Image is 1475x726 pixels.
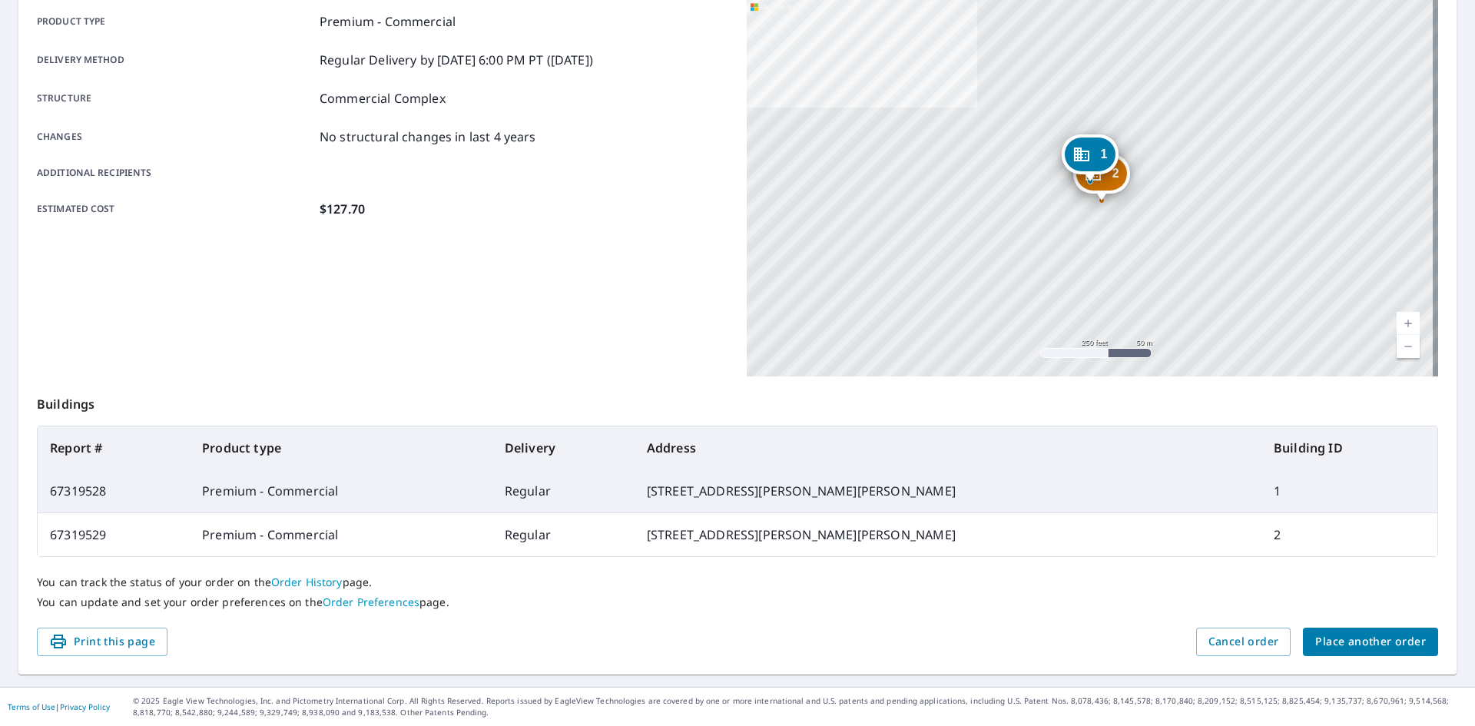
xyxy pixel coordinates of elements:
[37,200,313,218] p: Estimated cost
[1261,426,1437,469] th: Building ID
[320,200,365,218] p: $127.70
[37,12,313,31] p: Product type
[323,595,419,609] a: Order Preferences
[60,701,110,712] a: Privacy Policy
[49,632,155,651] span: Print this page
[1196,628,1291,656] button: Cancel order
[1261,513,1437,556] td: 2
[635,469,1261,513] td: [STREET_ADDRESS][PERSON_NAME][PERSON_NAME]
[1315,632,1426,651] span: Place another order
[37,166,313,180] p: Additional recipients
[492,469,635,513] td: Regular
[8,701,55,712] a: Terms of Use
[38,513,190,556] td: 67319529
[320,89,446,108] p: Commercial Complex
[1397,312,1420,335] a: Current Level 17, Zoom In
[38,426,190,469] th: Report #
[37,575,1438,589] p: You can track the status of your order on the page.
[635,513,1261,556] td: [STREET_ADDRESS][PERSON_NAME][PERSON_NAME]
[8,702,110,711] p: |
[1073,154,1130,201] div: Dropped pin, building 2, Commercial property, 200 Shannon Dr Whiting, IA 51063
[190,469,492,513] td: Premium - Commercial
[492,513,635,556] td: Regular
[1100,148,1107,160] span: 1
[190,426,492,469] th: Product type
[37,128,313,146] p: Changes
[1112,167,1119,179] span: 2
[492,426,635,469] th: Delivery
[38,469,190,513] td: 67319528
[320,51,593,69] p: Regular Delivery by [DATE] 6:00 PM PT ([DATE])
[320,128,536,146] p: No structural changes in last 4 years
[1397,335,1420,358] a: Current Level 17, Zoom Out
[1261,469,1437,513] td: 1
[37,51,313,69] p: Delivery method
[37,595,1438,609] p: You can update and set your order preferences on the page.
[1303,628,1438,656] button: Place another order
[37,376,1438,426] p: Buildings
[37,89,313,108] p: Structure
[37,628,167,656] button: Print this page
[1061,134,1118,182] div: Dropped pin, building 1, Commercial property, 200 Shannon Dr Whiting, IA 51063
[271,575,343,589] a: Order History
[133,695,1467,718] p: © 2025 Eagle View Technologies, Inc. and Pictometry International Corp. All Rights Reserved. Repo...
[320,12,456,31] p: Premium - Commercial
[1208,632,1279,651] span: Cancel order
[635,426,1261,469] th: Address
[190,513,492,556] td: Premium - Commercial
